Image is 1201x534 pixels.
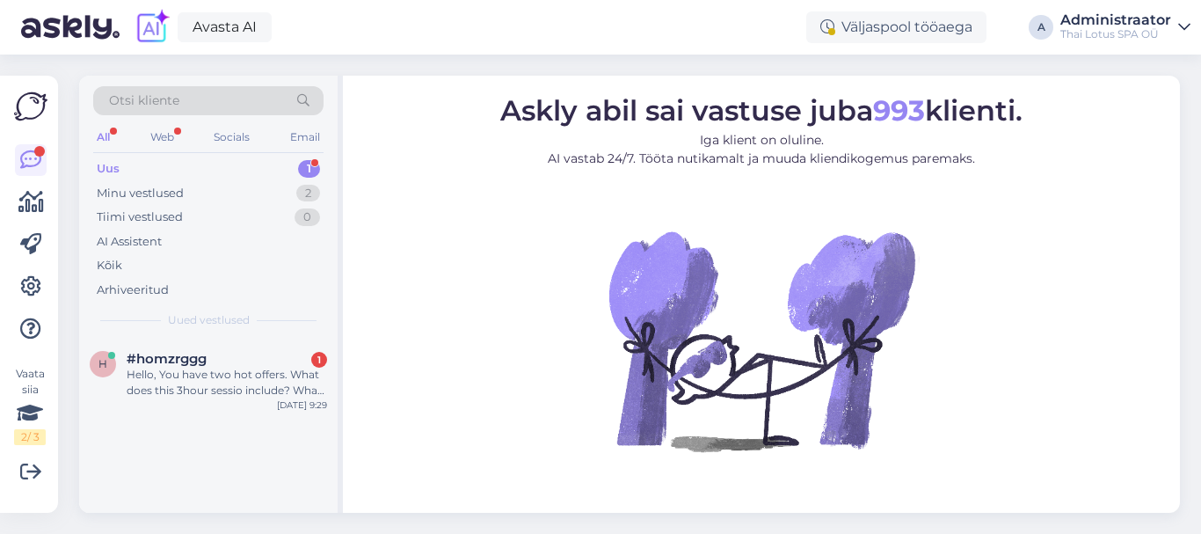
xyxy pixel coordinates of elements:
[97,160,120,178] div: Uus
[1060,13,1171,27] div: Administraator
[97,208,183,226] div: Tiimi vestlused
[296,185,320,202] div: 2
[97,257,122,274] div: Kõik
[210,126,253,149] div: Socials
[295,208,320,226] div: 0
[97,233,162,251] div: AI Assistent
[287,126,324,149] div: Email
[1029,15,1053,40] div: A
[127,367,327,399] div: Hello, You have two hot offers. What does this 3hour sessio include? What is difference of these ...
[298,160,320,178] div: 1
[806,11,986,43] div: Väljaspool tööaega
[97,185,184,202] div: Minu vestlused
[97,282,169,299] div: Arhiveeritud
[147,126,178,149] div: Web
[168,312,250,328] span: Uued vestlused
[603,182,920,499] img: No Chat active
[277,399,327,412] div: [DATE] 9:29
[98,357,107,370] span: h
[1060,13,1190,41] a: AdministraatorThai Lotus SPA OÜ
[127,351,207,367] span: #homzrggg
[14,429,46,445] div: 2 / 3
[1060,27,1171,41] div: Thai Lotus SPA OÜ
[134,9,171,46] img: explore-ai
[14,366,46,445] div: Vaata siia
[14,90,47,123] img: Askly Logo
[500,131,1023,168] p: Iga klient on oluline. AI vastab 24/7. Tööta nutikamalt ja muuda kliendikogemus paremaks.
[500,93,1023,128] span: Askly abil sai vastuse juba klienti.
[311,352,327,368] div: 1
[93,126,113,149] div: All
[873,93,925,128] b: 993
[178,12,272,42] a: Avasta AI
[109,91,179,110] span: Otsi kliente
